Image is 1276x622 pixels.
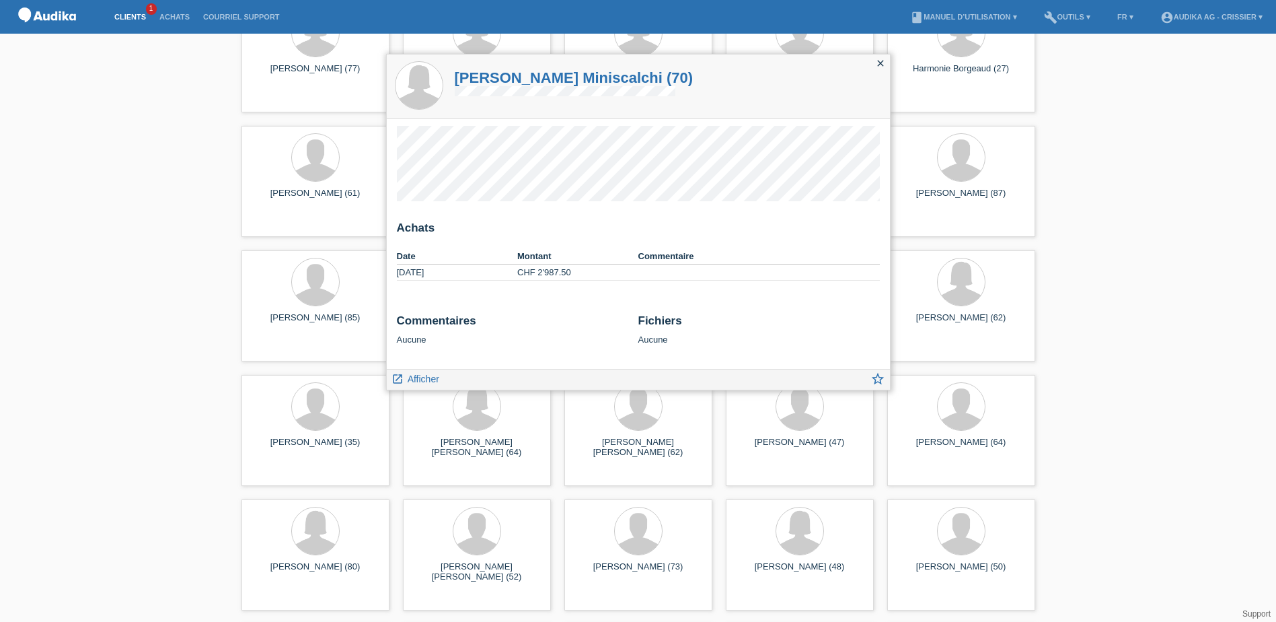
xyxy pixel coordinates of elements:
[875,58,886,69] i: close
[252,437,379,458] div: [PERSON_NAME] (35)
[575,561,702,583] div: [PERSON_NAME] (73)
[13,26,81,36] a: POS — MF Group
[252,561,379,583] div: [PERSON_NAME] (80)
[455,69,693,86] a: [PERSON_NAME] Miniscalchi (70)
[1044,11,1057,24] i: build
[1111,13,1140,21] a: FR ▾
[252,63,379,85] div: [PERSON_NAME] (77)
[638,314,880,345] div: Aucune
[252,188,379,209] div: [PERSON_NAME] (61)
[397,314,628,335] h2: Commentaires
[1160,11,1174,24] i: account_circle
[870,373,885,390] a: star_border
[898,561,1024,583] div: [PERSON_NAME] (50)
[898,188,1024,209] div: [PERSON_NAME] (87)
[391,370,439,386] a: launch Afficher
[397,221,880,242] h2: Achats
[1242,609,1271,619] a: Support
[737,561,863,583] div: [PERSON_NAME] (48)
[414,561,540,583] div: [PERSON_NAME] [PERSON_NAME] (52)
[397,265,518,281] td: [DATE]
[870,372,885,386] i: star_border
[391,373,404,385] i: launch
[575,437,702,458] div: [PERSON_NAME] [PERSON_NAME] (62)
[737,437,863,458] div: [PERSON_NAME] (47)
[517,248,638,265] th: Montant
[196,13,286,21] a: Courriel Support
[910,11,924,24] i: book
[108,13,153,21] a: Clients
[638,314,880,335] h2: Fichiers
[1154,13,1269,21] a: account_circleAudika AG - Crissier ▾
[414,437,540,458] div: [PERSON_NAME] [PERSON_NAME] (64)
[408,374,439,384] span: Afficher
[638,248,880,265] th: Commentaire
[146,3,157,15] span: 1
[397,248,518,265] th: Date
[517,265,638,281] td: CHF 2'987.50
[898,437,1024,458] div: [PERSON_NAME] (64)
[397,314,628,345] div: Aucune
[153,13,196,21] a: Achats
[903,13,1023,21] a: bookManuel d’utilisation ▾
[1037,13,1097,21] a: buildOutils ▾
[252,312,379,334] div: [PERSON_NAME] (85)
[898,312,1024,334] div: [PERSON_NAME] (62)
[898,63,1024,85] div: Harmonie Borgeaud (27)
